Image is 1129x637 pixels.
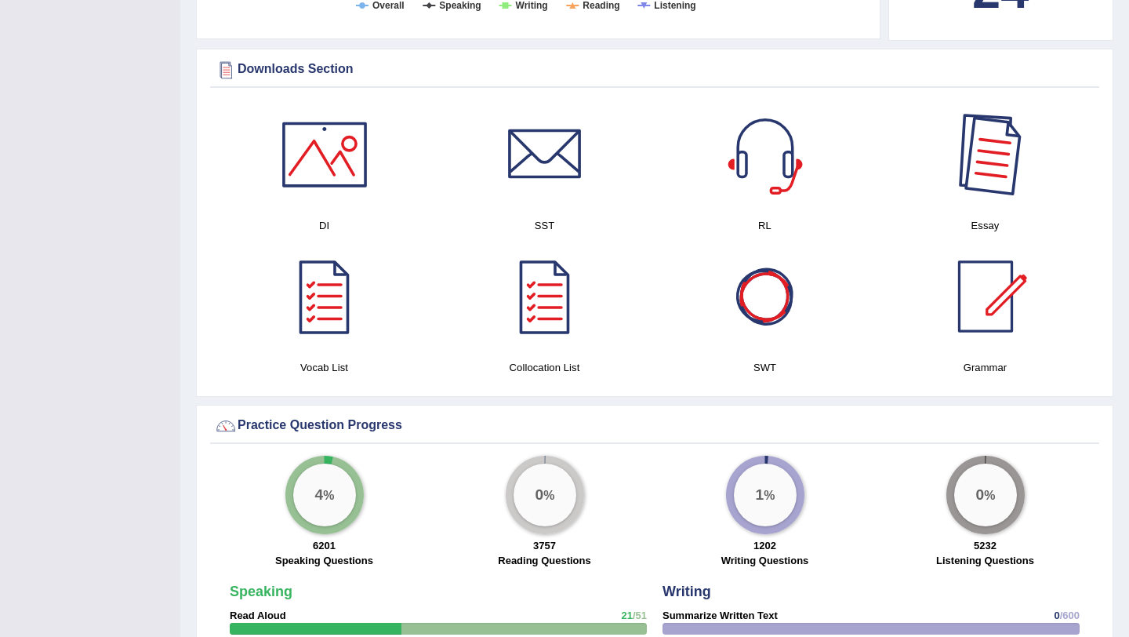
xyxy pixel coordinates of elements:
strong: Writing [663,584,711,599]
label: Speaking Questions [275,553,373,568]
strong: 1202 [753,540,776,551]
big: 0 [975,486,984,504]
strong: 5232 [974,540,996,551]
h4: RL [663,217,867,234]
h4: Vocab List [222,359,427,376]
strong: 3757 [533,540,556,551]
strong: Summarize Written Text [663,610,778,621]
h4: SWT [663,359,867,376]
label: Writing Questions [721,553,809,568]
h4: SST [442,217,647,234]
span: /600 [1060,610,1080,621]
label: Reading Questions [498,553,590,568]
big: 0 [535,486,543,504]
h4: Grammar [883,359,1087,376]
strong: Read Aloud [230,610,286,621]
div: % [734,464,797,526]
div: % [293,464,356,526]
strong: 6201 [313,540,336,551]
strong: Speaking [230,584,292,599]
div: % [954,464,1017,526]
h4: DI [222,217,427,234]
big: 4 [314,486,323,504]
span: /51 [633,610,647,621]
h4: Collocation List [442,359,647,376]
div: Downloads Section [214,58,1095,82]
div: % [514,464,576,526]
big: 1 [755,486,764,504]
span: 21 [621,610,632,621]
label: Listening Questions [936,553,1034,568]
div: Practice Question Progress [214,414,1095,438]
span: 0 [1054,610,1059,621]
h4: Essay [883,217,1087,234]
